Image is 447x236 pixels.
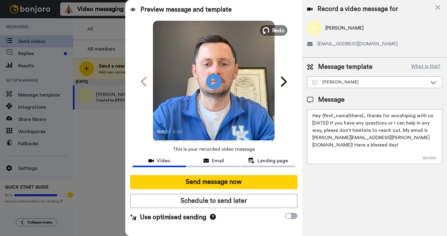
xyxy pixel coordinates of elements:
img: Profile image for Grant [14,3,23,13]
div: [PERSON_NAME] [312,79,427,85]
span: This is your recorded video message [173,143,255,156]
button: Schedule to send later [130,194,297,208]
p: Message from Grant, sent 5d ago [26,80,108,86]
span: Hi [PERSON_NAME], thank you so much for signing up! I wanted to say thanks in person with a quick... [34,5,81,68]
span: 0:00 [157,128,168,136]
img: c638375f-eacb-431c-9714-bd8d08f708a7-1584310529.jpg [1,1,17,18]
div: Hey [PERSON_NAME], I'm conducting some feedback with our favorite users, and as you've been with ... [26,2,108,55]
div: Message content [26,2,108,79]
span: Video [157,157,170,164]
span: [EMAIL_ADDRESS][DOMAIN_NAME] [317,40,398,48]
span: / [169,128,171,136]
img: mute-white.svg [19,19,27,27]
span: Email [212,157,224,164]
img: Message-temps.svg [312,80,317,85]
button: What is this? [409,62,442,72]
span: 0:00 [172,128,183,136]
textarea: Hey {first_name|there}, thanks for worshiping with us [DATE]! If you have any questions or I can ... [307,109,442,164]
span: Message [318,95,345,104]
span: Message template [318,62,372,72]
div: If you have some feedback for us just drop it here and I would happy to share it with the team. [26,58,108,76]
span: Landing page [258,157,288,164]
span: Use optimised sending [140,213,206,222]
button: Send message now [130,175,297,189]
